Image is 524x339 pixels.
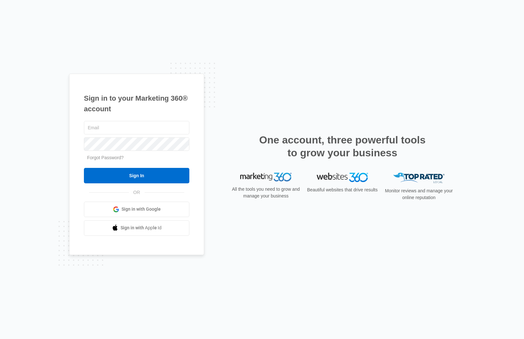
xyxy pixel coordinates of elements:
[87,155,124,160] a: Forgot Password?
[393,173,445,183] img: Top Rated Local
[84,168,189,183] input: Sign In
[383,188,455,201] p: Monitor reviews and manage your online reputation
[122,206,161,213] span: Sign in with Google
[84,121,189,134] input: Email
[306,187,378,193] p: Beautiful websites that drive results
[84,202,189,217] a: Sign in with Google
[84,93,189,114] h1: Sign in to your Marketing 360® account
[121,224,162,231] span: Sign in with Apple Id
[230,186,302,199] p: All the tools you need to grow and manage your business
[240,173,292,182] img: Marketing 360
[257,133,428,159] h2: One account, three powerful tools to grow your business
[129,189,145,196] span: OR
[84,220,189,236] a: Sign in with Apple Id
[317,173,368,182] img: Websites 360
